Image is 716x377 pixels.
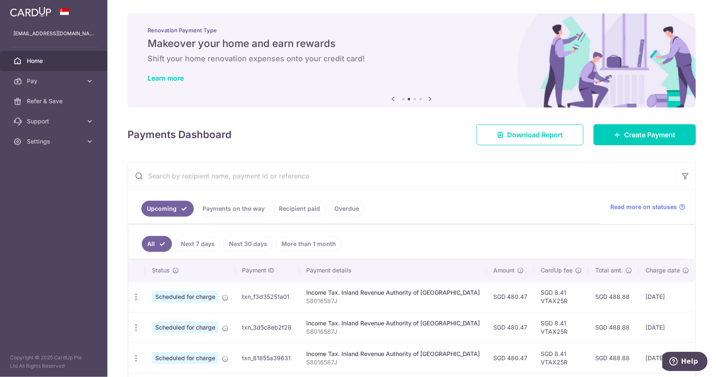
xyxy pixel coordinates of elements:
a: Recipient paid [273,201,325,217]
p: S8016587J [306,297,480,305]
td: SGD 480.47 [487,312,534,343]
span: Settings [27,137,82,146]
p: [EMAIL_ADDRESS][DOMAIN_NAME] [13,29,94,38]
span: Create Payment [624,130,675,140]
a: Overdue [329,201,365,217]
td: SGD 488.88 [588,343,639,373]
img: Renovation banner [128,13,696,107]
td: SGD 488.88 [588,281,639,312]
td: SGD 488.88 [588,312,639,343]
a: Payments on the way [197,201,270,217]
a: Next 30 days [224,236,273,252]
h4: Payments Dashboard [128,127,232,142]
th: Payment ID [235,259,299,281]
p: Renovation Payment Type [148,27,676,34]
td: SGD 8.41 VTAX25R [534,312,588,343]
a: Read more on statuses [610,203,685,211]
span: Charge date [646,266,680,275]
td: SGD 480.47 [487,281,534,312]
span: Scheduled for charge [152,352,219,364]
span: CardUp fee [541,266,573,275]
img: CardUp [10,7,51,17]
span: Scheduled for charge [152,322,219,333]
input: Search by recipient name, payment id or reference [128,162,675,189]
p: S8016587J [306,358,480,367]
td: txn_f3d35251a01 [235,281,299,312]
span: Scheduled for charge [152,291,219,303]
a: Upcoming [141,201,194,217]
td: SGD 480.47 [487,343,534,373]
a: Learn more [148,74,184,82]
span: Pay [27,77,82,85]
a: Download Report [476,124,583,145]
span: Status [152,266,170,275]
iframe: Opens a widget where you can find more information [662,352,708,373]
td: [DATE] [639,281,696,312]
span: Total amt. [595,266,623,275]
span: Read more on statuses [610,203,677,211]
td: [DATE] [639,343,696,373]
a: All [142,236,172,252]
td: txn_3d5c8eb2f28 [235,312,299,343]
span: Download Report [507,130,563,140]
span: Refer & Save [27,97,82,105]
th: Payment details [299,259,487,281]
a: Create Payment [594,124,696,145]
div: Income Tax. Inland Revenue Authority of [GEOGRAPHIC_DATA] [306,350,480,358]
td: SGD 8.41 VTAX25R [534,281,588,312]
h6: Shift your home renovation expenses onto your credit card! [148,54,676,64]
div: Income Tax. Inland Revenue Authority of [GEOGRAPHIC_DATA] [306,319,480,327]
div: Income Tax. Inland Revenue Authority of [GEOGRAPHIC_DATA] [306,288,480,297]
a: More than 1 month [276,236,341,252]
h5: Makeover your home and earn rewards [148,37,676,50]
p: S8016587J [306,327,480,336]
td: txn_81855a39631 [235,343,299,373]
a: Next 7 days [175,236,220,252]
span: Home [27,57,82,65]
span: Support [27,117,82,126]
span: Amount [493,266,515,275]
td: SGD 8.41 VTAX25R [534,343,588,373]
td: [DATE] [639,312,696,343]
